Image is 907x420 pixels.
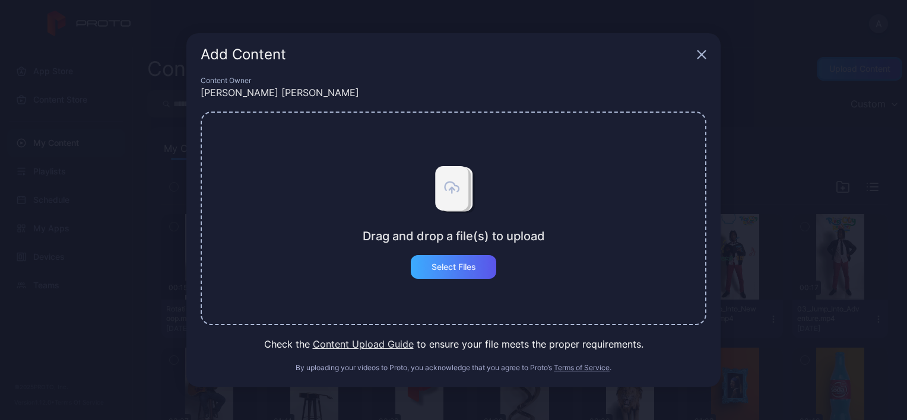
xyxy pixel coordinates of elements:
[363,229,545,243] div: Drag and drop a file(s) to upload
[432,262,476,272] div: Select Files
[201,47,692,62] div: Add Content
[201,85,706,100] div: [PERSON_NAME] [PERSON_NAME]
[313,337,414,351] button: Content Upload Guide
[201,76,706,85] div: Content Owner
[554,363,610,373] button: Terms of Service
[201,337,706,351] div: Check the to ensure your file meets the proper requirements.
[201,363,706,373] div: By uploading your videos to Proto, you acknowledge that you agree to Proto’s .
[411,255,496,279] button: Select Files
